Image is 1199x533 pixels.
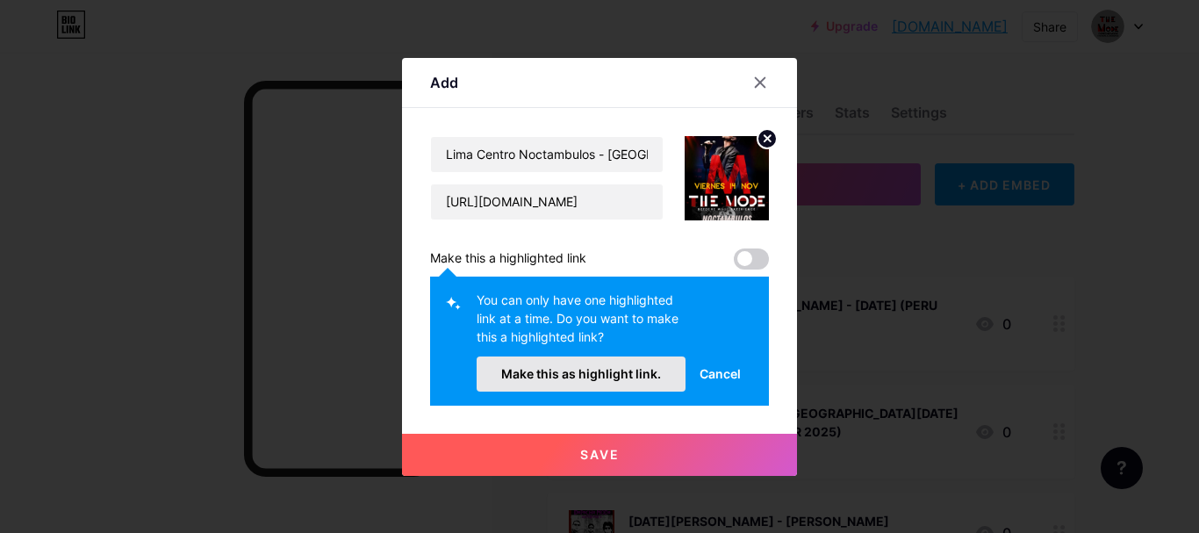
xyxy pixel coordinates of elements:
div: Make this a highlighted link [430,248,586,270]
input: URL [431,184,663,220]
span: Save [580,447,620,462]
button: Make this as highlight link. [477,357,686,392]
div: Add [430,72,458,93]
button: Save [402,434,797,476]
div: You can only have one highlighted link at a time. Do you want to make this a highlighted link? [477,291,686,357]
input: Title [431,137,663,172]
span: Make this as highlight link. [501,366,661,381]
img: link_thumbnail [685,136,769,220]
span: Cancel [700,364,741,383]
button: Cancel [686,357,755,392]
